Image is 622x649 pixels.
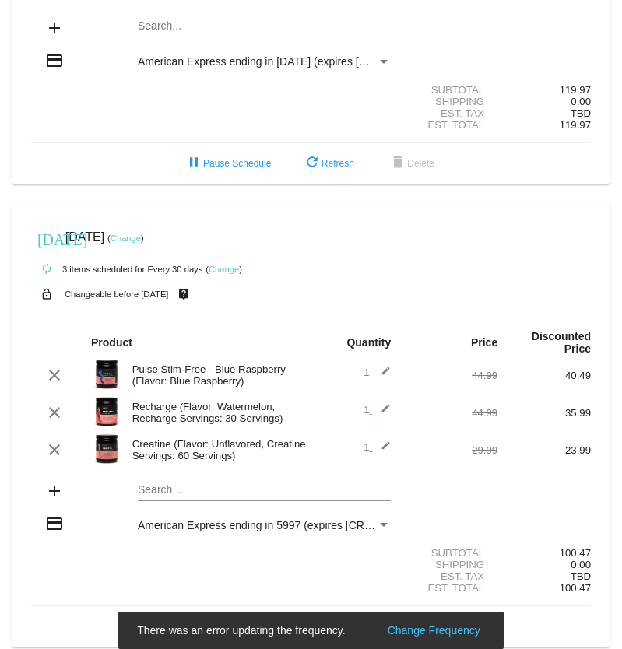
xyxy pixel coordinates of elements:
[138,484,391,496] input: Search...
[404,107,497,119] div: Est. Tax
[125,401,311,424] div: Recharge (Flavor: Watermelon, Recharge Servings: 30 Servings)
[560,119,591,131] span: 119.97
[65,289,169,299] small: Changeable before [DATE]
[45,19,64,37] mat-icon: add
[45,482,64,500] mat-icon: add
[497,84,591,96] div: 119.97
[138,20,391,33] input: Search...
[571,559,591,570] span: 0.00
[560,582,591,594] span: 100.47
[497,547,591,559] div: 100.47
[91,433,122,465] img: Image-1-Carousel-Creatine-60S-1000x1000-Transp.png
[497,370,591,381] div: 40.49
[372,366,391,384] mat-icon: edit
[91,336,132,349] strong: Product
[404,119,497,131] div: Est. Total
[404,444,497,456] div: 29.99
[138,519,466,531] span: American Express ending in 5997 (expires [CREDIT_CARD_DATA])
[383,623,485,638] button: Change Frequency
[37,284,56,304] mat-icon: lock_open
[571,570,591,582] span: TBD
[388,154,407,173] mat-icon: delete
[532,330,591,355] strong: Discounted Price
[290,149,367,177] button: Refresh
[107,233,144,243] small: ( )
[303,158,354,169] span: Refresh
[364,404,391,416] span: 1
[37,229,56,247] mat-icon: [DATE]
[404,547,497,559] div: Subtotal
[346,336,391,349] strong: Quantity
[172,149,283,177] button: Pause Schedule
[364,367,391,378] span: 1
[404,582,497,594] div: Est. Total
[372,403,391,422] mat-icon: edit
[404,407,497,419] div: 44.99
[376,149,447,177] button: Delete
[209,265,239,274] a: Change
[571,96,591,107] span: 0.00
[404,570,497,582] div: Est. Tax
[404,559,497,570] div: Shipping
[111,233,141,243] a: Change
[174,284,193,304] mat-icon: live_help
[404,370,497,381] div: 44.99
[125,438,311,461] div: Creatine (Flavor: Unflavored, Creatine Servings: 60 Servings)
[31,265,202,274] small: 3 items scheduled for Every 30 days
[571,107,591,119] span: TBD
[388,158,434,169] span: Delete
[404,84,497,96] div: Subtotal
[45,403,64,422] mat-icon: clear
[91,359,122,390] img: PulseSF-20S-Blue-Raspb-Transp.png
[206,265,242,274] small: ( )
[45,440,64,459] mat-icon: clear
[471,336,497,349] strong: Price
[497,444,591,456] div: 23.99
[184,154,203,173] mat-icon: pause
[138,519,391,531] mat-select: Payment Method
[372,440,391,459] mat-icon: edit
[45,51,64,70] mat-icon: credit_card
[37,260,56,279] mat-icon: autorenew
[45,514,64,533] mat-icon: credit_card
[45,366,64,384] mat-icon: clear
[497,407,591,419] div: 35.99
[184,158,271,169] span: Pause Schedule
[404,96,497,107] div: Shipping
[137,623,485,638] simple-snack-bar: There was an error updating the frequency.
[125,363,311,387] div: Pulse Stim-Free - Blue Raspberry (Flavor: Blue Raspberry)
[91,396,122,427] img: Image-1-Carousel-Recharge30S-Watermelon-Transp.png
[138,55,476,68] span: American Express ending in [DATE] (expires [CREDIT_CARD_DATA])
[303,154,322,173] mat-icon: refresh
[138,55,391,68] mat-select: Payment Method
[364,441,391,453] span: 1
